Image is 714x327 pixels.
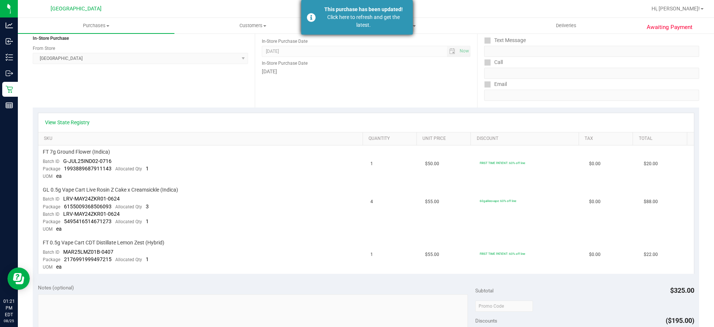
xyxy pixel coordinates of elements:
[115,257,142,262] span: Allocated Qty
[6,86,13,93] inline-svg: Retail
[369,136,414,142] a: Quantity
[43,227,52,232] span: UOM
[51,6,102,12] span: [GEOGRAPHIC_DATA]
[43,159,59,164] span: Batch ID
[7,267,30,290] iframe: Resource center
[146,256,149,262] span: 1
[174,18,331,33] a: Customers
[18,18,174,33] a: Purchases
[33,36,69,41] strong: In-Store Purchase
[63,196,120,202] span: LRV-MAY24ZKR01-0624
[115,166,142,171] span: Allocated Qty
[18,22,174,29] span: Purchases
[43,148,110,156] span: FT 7g Ground Flower (Indica)
[64,218,112,224] span: 5495416514671273
[64,166,112,171] span: 1993889687911143
[370,251,373,258] span: 1
[115,204,142,209] span: Allocated Qty
[43,186,178,193] span: GL 0.5g Vape Cart Live Rosin Z Cake x Creamsickle (Indica)
[647,23,692,32] span: Awaiting Payment
[63,158,112,164] span: G-JUL25IND02-0716
[38,285,74,291] span: Notes (optional)
[480,161,525,165] span: FIRST TIME PATIENT: 60% off line
[484,68,699,79] input: Format: (999) 999-9999
[422,136,468,142] a: Unit Price
[425,198,439,205] span: $55.00
[44,136,360,142] a: SKU
[146,218,149,224] span: 1
[63,211,120,217] span: LRV-MAY24ZKR01-0624
[56,173,62,179] span: ea
[480,199,516,203] span: 60galileovape: 60% off line
[484,46,699,57] input: Format: (999) 999-9999
[43,239,164,246] span: FT 0.5g Vape Cart CDT Distillate Lemon Zest (Hybrid)
[6,54,13,61] inline-svg: Inventory
[370,198,373,205] span: 4
[488,18,644,33] a: Deliveries
[146,203,149,209] span: 3
[56,264,62,270] span: ea
[43,257,60,262] span: Package
[43,219,60,224] span: Package
[6,22,13,29] inline-svg: Analytics
[262,38,308,45] label: In-Store Purchase Date
[480,252,525,256] span: FIRST TIME PATIENT: 60% off line
[589,251,601,258] span: $0.00
[262,60,308,67] label: In-Store Purchase Date
[175,22,331,29] span: Customers
[43,196,59,202] span: Batch ID
[6,102,13,109] inline-svg: Reports
[425,160,439,167] span: $50.00
[56,226,62,232] span: ea
[6,70,13,77] inline-svg: Outbound
[546,22,586,29] span: Deliveries
[644,251,658,258] span: $22.00
[370,160,373,167] span: 1
[484,57,503,68] label: Call
[3,318,15,324] p: 08/25
[320,13,407,29] div: Click here to refresh and get the latest.
[320,6,407,13] div: This purchase has been updated!
[585,136,630,142] a: Tax
[146,166,149,171] span: 1
[644,160,658,167] span: $20.00
[43,166,60,171] span: Package
[63,249,113,255] span: MAR25LMZ01B-0407
[64,203,112,209] span: 6155009368506093
[64,256,112,262] span: 2176991999497215
[639,136,684,142] a: Total
[43,250,59,255] span: Batch ID
[45,119,90,126] a: View State Registry
[652,6,700,12] span: Hi, [PERSON_NAME]!
[666,317,694,324] span: ($195.00)
[3,298,15,318] p: 01:21 PM EDT
[43,174,52,179] span: UOM
[115,219,142,224] span: Allocated Qty
[589,160,601,167] span: $0.00
[425,251,439,258] span: $55.00
[43,204,60,209] span: Package
[33,45,55,52] label: From Store
[484,35,526,46] label: Text Message
[644,198,658,205] span: $88.00
[262,68,470,76] div: [DATE]
[6,38,13,45] inline-svg: Inbound
[43,212,59,217] span: Batch ID
[589,198,601,205] span: $0.00
[475,288,493,294] span: Subtotal
[484,79,507,90] label: Email
[670,286,694,294] span: $325.00
[477,136,576,142] a: Discount
[475,301,533,312] input: Promo Code
[43,265,52,270] span: UOM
